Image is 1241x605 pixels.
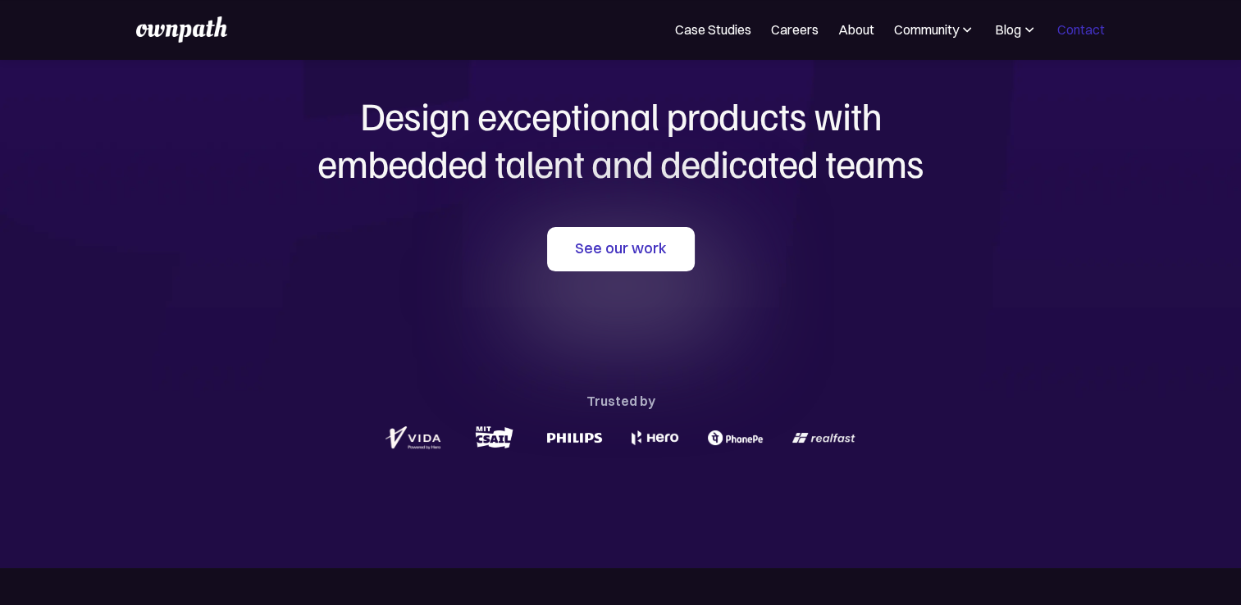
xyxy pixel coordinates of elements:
a: See our work [547,227,695,271]
div: Trusted by [586,389,655,412]
a: Careers [771,20,819,39]
div: Community [894,20,975,39]
h1: Design exceptional products with embedded talent and dedicated teams [227,92,1015,186]
div: Blog [995,20,1021,39]
div: Blog [995,20,1038,39]
a: About [838,20,874,39]
div: Community [894,20,959,39]
a: Contact [1057,20,1105,39]
a: Case Studies [675,20,751,39]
